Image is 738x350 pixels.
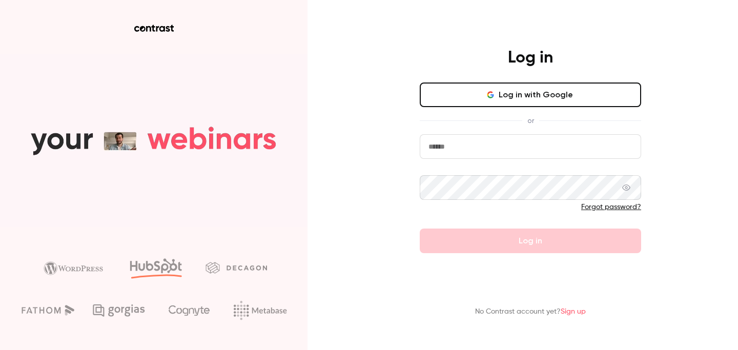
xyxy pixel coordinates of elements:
[206,262,267,273] img: decagon
[581,203,641,211] a: Forgot password?
[508,48,553,68] h4: Log in
[522,115,539,126] span: or
[420,83,641,107] button: Log in with Google
[475,306,586,317] p: No Contrast account yet?
[561,308,586,315] a: Sign up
